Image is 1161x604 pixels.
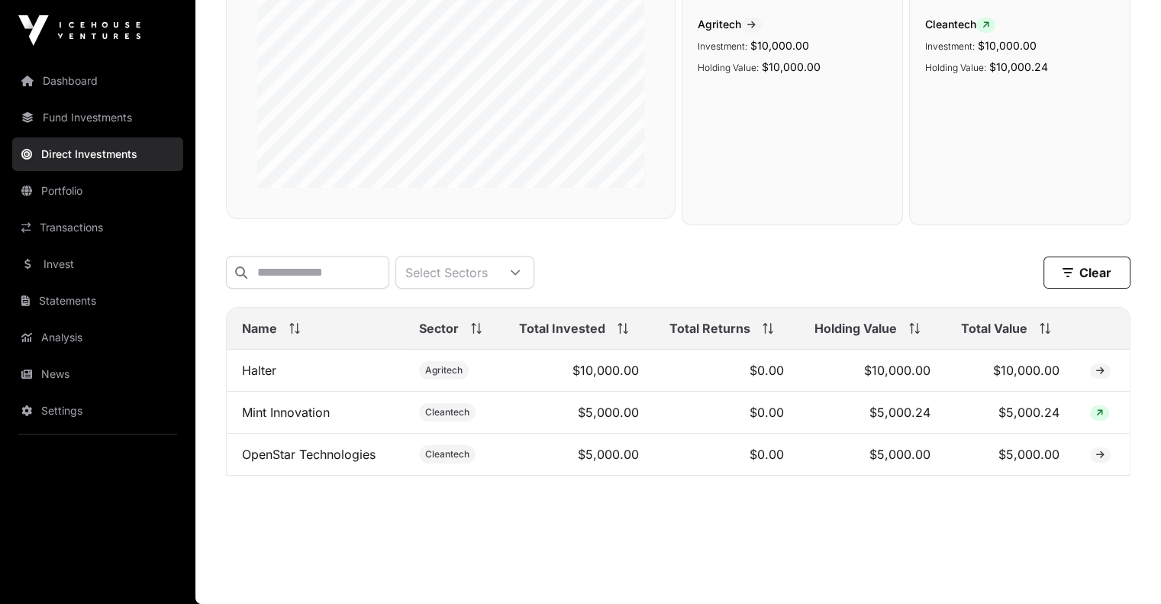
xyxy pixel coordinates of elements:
[762,60,821,73] span: $10,000.00
[12,284,183,318] a: Statements
[925,17,1114,33] span: Cleantech
[925,62,986,73] span: Holding Value:
[669,319,750,338] span: Total Returns
[946,434,1075,476] td: $5,000.00
[12,101,183,134] a: Fund Investments
[12,357,183,391] a: News
[1043,257,1130,289] button: Clear
[419,319,459,338] span: Sector
[425,364,463,376] span: Agritech
[698,17,887,33] span: Agritech
[654,392,799,434] td: $0.00
[12,137,183,171] a: Direct Investments
[989,60,1048,73] span: $10,000.24
[504,434,654,476] td: $5,000.00
[12,211,183,244] a: Transactions
[654,350,799,392] td: $0.00
[519,319,605,338] span: Total Invested
[242,447,376,462] a: OpenStar Technologies
[698,62,759,73] span: Holding Value:
[946,350,1075,392] td: $10,000.00
[750,39,809,52] span: $10,000.00
[961,319,1027,338] span: Total Value
[799,392,946,434] td: $5,000.24
[12,321,183,354] a: Analysis
[799,434,946,476] td: $5,000.00
[12,394,183,428] a: Settings
[654,434,799,476] td: $0.00
[12,174,183,208] a: Portfolio
[978,39,1037,52] span: $10,000.00
[242,319,277,338] span: Name
[396,257,497,288] div: Select Sectors
[814,319,897,338] span: Holding Value
[242,363,276,378] a: Halter
[425,406,469,418] span: Cleantech
[799,350,946,392] td: $10,000.00
[946,392,1075,434] td: $5,000.24
[1085,531,1161,604] iframe: Chat Widget
[12,64,183,98] a: Dashboard
[504,392,654,434] td: $5,000.00
[242,405,330,420] a: Mint Innovation
[698,40,747,52] span: Investment:
[925,40,975,52] span: Investment:
[12,247,183,281] a: Invest
[504,350,654,392] td: $10,000.00
[425,448,469,460] span: Cleantech
[18,15,140,46] img: Icehouse Ventures Logo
